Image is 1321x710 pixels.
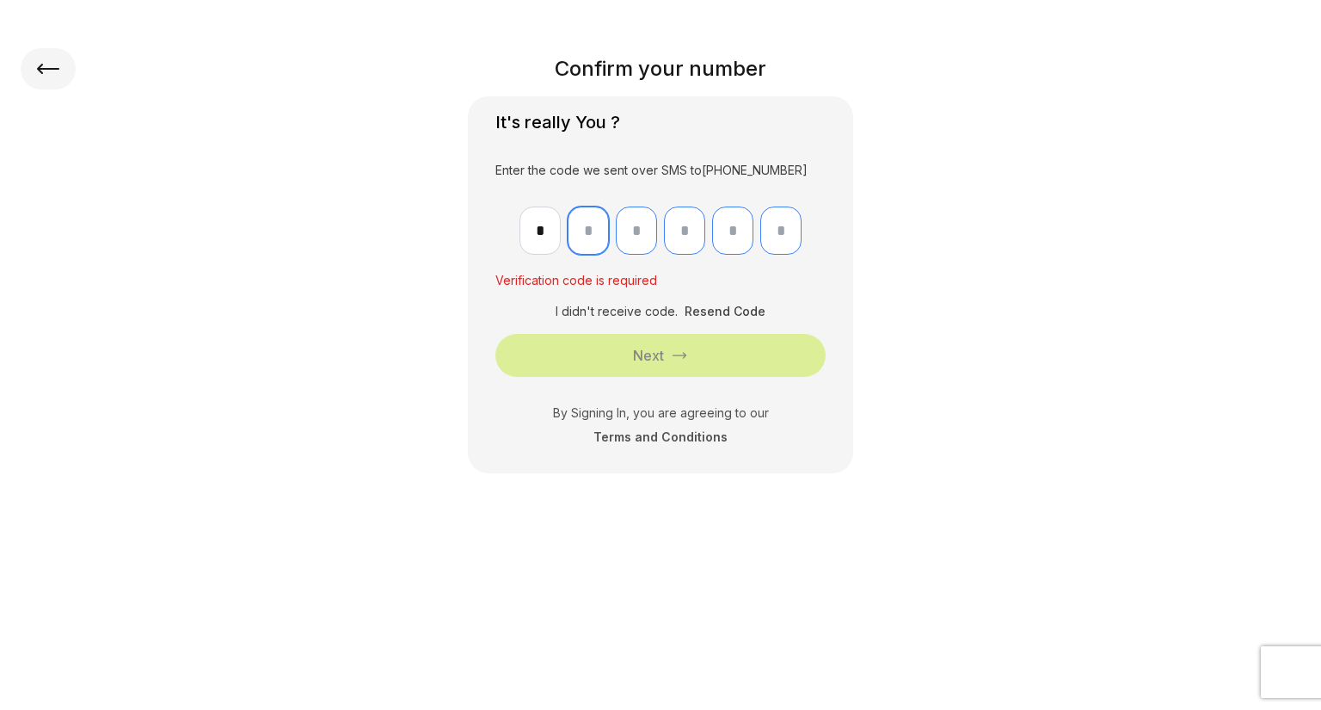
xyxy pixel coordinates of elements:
[593,429,728,444] a: Terms and Conditions
[495,404,826,422] div: By Signing In, you are agreeing to our
[76,55,1245,83] h2: Confirm your number
[556,303,678,320] div: I didn't receive code.
[495,272,826,289] p: Verification code is required
[495,110,826,134] div: It's really You ?
[685,303,765,320] button: Resend Code
[495,334,826,377] button: Next
[495,162,826,179] div: Enter the code we sent over SMS to [PHONE_NUMBER]
[633,345,664,366] div: Next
